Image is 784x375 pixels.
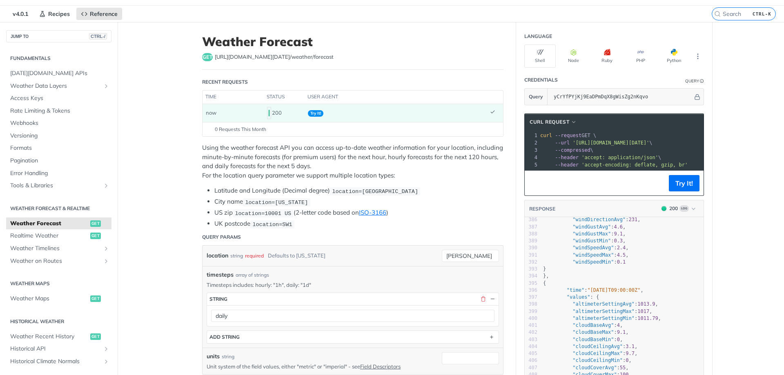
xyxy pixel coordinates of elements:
span: "cloudCeilingMax" [572,351,623,356]
div: string [209,296,227,302]
span: Weather Forecast [10,220,88,228]
button: Shell [524,44,556,68]
a: Formats [6,142,111,154]
span: Historical API [10,345,101,353]
a: Error Handling [6,167,111,180]
div: 5 [525,161,539,169]
span: : , [543,365,629,371]
button: Python [658,44,690,68]
a: [DATE][DOMAIN_NAME] APIs [6,67,111,80]
th: user agent [305,91,487,104]
span: "windSpeedMax" [572,252,614,258]
span: Query [529,93,543,100]
input: apikey [550,89,693,105]
span: 9.7 [626,351,635,356]
span: "values" [567,294,590,300]
span: 1013.9 [637,301,655,307]
div: Credentials [524,76,558,84]
button: ADD string [207,331,499,343]
span: "cloudBaseMax" [572,329,614,335]
span: 4.5 [617,252,626,258]
p: Timesteps includes: hourly: "1h", daily: "1d" [207,281,499,288]
span: 1011.79 [637,315,658,321]
span: Weather Data Layers [10,82,101,90]
div: 389 [525,237,537,244]
span: Weather Maps [10,295,88,303]
span: "cloudCeilingMin" [572,357,623,363]
a: Weather Mapsget [6,293,111,305]
kbd: CTRL-K [751,10,773,18]
a: Webhooks [6,117,111,129]
a: Weather on RoutesShow subpages for Weather on Routes [6,255,111,267]
span: 0 Requests This Month [215,126,266,133]
span: : , [543,287,644,293]
svg: More ellipsis [694,53,702,60]
button: Show subpages for Historical Climate Normals [103,358,109,365]
a: Historical Climate NormalsShow subpages for Historical Climate Normals [6,355,111,368]
label: units [207,352,220,361]
span: "windGustMin" [572,238,611,244]
div: string [222,353,234,360]
span: : , [543,315,661,321]
div: Defaults to [US_STATE] [268,250,325,262]
div: 397 [525,294,537,301]
button: Show subpages for Tools & Libraries [103,182,109,189]
button: JUMP TOCTRL-/ [6,30,111,42]
div: 4 [525,154,539,161]
span: Webhooks [10,119,109,127]
span: location=SW1 [252,221,292,227]
span: Versioning [10,132,109,140]
span: : , [543,231,626,237]
span: 0.3 [614,238,623,244]
span: Weather Timelines [10,244,101,253]
a: Weather Recent Historyget [6,331,111,343]
span: Formats [10,144,109,152]
span: "windSpeedAvg" [572,245,614,251]
li: Latitude and Longitude (Decimal degree) [214,186,503,195]
button: Copy to clipboard [529,177,540,189]
span: Access Keys [10,94,109,102]
span: 'accept: application/json' [581,155,658,160]
span: https://api.tomorrow.io/v4/weather/forecast [215,53,334,61]
button: Delete [479,295,487,303]
span: cURL Request [530,118,569,126]
div: Query Params [202,233,241,241]
span: get [90,333,101,340]
div: 406 [525,357,537,364]
li: UK postcode [214,219,503,229]
span: "cloudCoverAvg" [572,365,617,371]
span: 231 [629,217,638,222]
span: get [90,295,101,302]
span: 9.1 [614,231,623,237]
button: Show subpages for Weather on Routes [103,258,109,264]
div: 1 [525,132,539,139]
span: CTRL-/ [89,33,107,40]
div: 200 [267,106,301,120]
span: : , [543,322,623,328]
div: required [245,250,264,262]
span: "time" [567,287,584,293]
h2: Fundamentals [6,55,111,62]
span: : , [543,308,652,314]
span: \ [540,140,653,146]
span: "windGustAvg" [572,224,611,230]
h2: Weather Maps [6,280,111,287]
span: --header [555,162,579,168]
span: 'accept-encoding: deflate, gzip, br' [581,162,688,168]
div: QueryInformation [685,78,704,84]
span: "altimeterSettingMin" [572,315,635,321]
span: --header [555,155,579,160]
span: Tools & Libraries [10,182,101,190]
span: { [543,280,546,286]
span: : { [543,294,599,300]
span: get [202,53,213,61]
span: "cloudCeilingAvg" [572,344,623,349]
li: City name [214,197,503,206]
div: 200 [669,205,678,212]
a: Versioning [6,130,111,142]
span: "cloudBaseAvg" [572,322,614,328]
a: Recipes [35,8,74,20]
button: Try It! [669,175,699,191]
div: 403 [525,336,537,343]
div: Recent Requests [202,78,248,86]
